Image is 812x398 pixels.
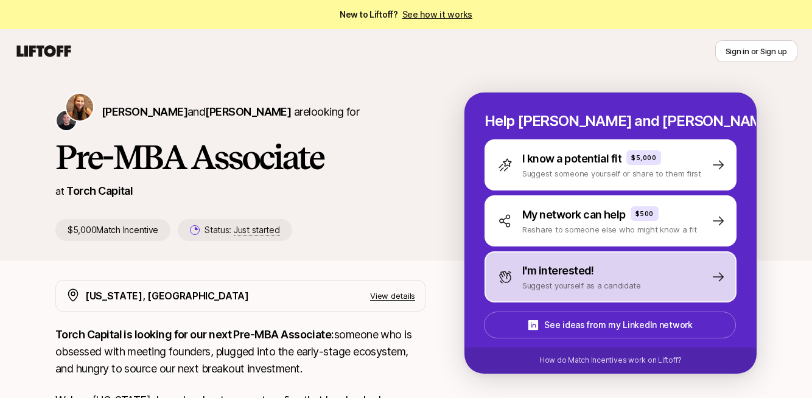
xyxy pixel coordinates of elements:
span: New to Liftoff? [340,7,472,22]
button: Sign in or Sign up [715,40,797,62]
p: someone who is obsessed with meeting founders, plugged into the early-stage ecosystem, and hungry... [55,326,425,377]
p: $5,000 Match Incentive [55,219,170,241]
p: are looking for [102,103,359,120]
p: Status: [205,223,279,237]
span: and [187,105,291,118]
p: [US_STATE], [GEOGRAPHIC_DATA] [85,288,249,304]
p: Suggest someone yourself or share to them first [522,167,701,180]
a: Torch Capital [66,184,133,197]
h1: Pre-MBA Associate [55,139,425,175]
p: My network can help [522,206,626,223]
p: See ideas from my LinkedIn network [544,318,692,332]
p: I'm interested! [522,262,594,279]
span: [PERSON_NAME] [102,105,187,118]
p: How do Match Incentives work on Liftoff? [539,355,682,366]
img: Katie Reiner [66,94,93,120]
p: Reshare to someone else who might know a fit [522,223,697,236]
p: $500 [635,209,654,218]
p: I know a potential fit [522,150,621,167]
a: See how it works [402,9,473,19]
p: View details [370,290,415,302]
p: at [55,183,64,199]
p: $5,000 [631,153,656,162]
img: Christopher Harper [57,111,76,130]
p: Help [PERSON_NAME] and [PERSON_NAME] hire [485,113,737,130]
button: See ideas from my LinkedIn network [484,312,736,338]
span: Just started [234,225,280,236]
p: Suggest yourself as a candidate [522,279,641,292]
span: [PERSON_NAME] [205,105,291,118]
strong: Torch Capital is looking for our next Pre-MBA Associate: [55,328,334,341]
